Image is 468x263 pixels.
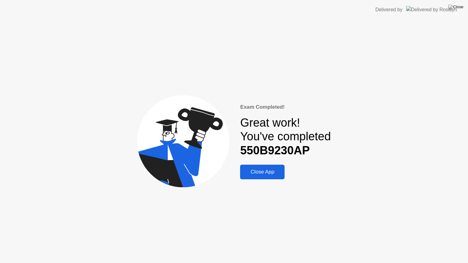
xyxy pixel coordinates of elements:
[242,169,283,175] div: Close App
[448,5,463,9] img: Close
[240,144,310,157] b: 550B9230AP
[240,103,331,111] div: Exam Completed!
[240,116,331,158] div: Great work! You've completed
[375,6,402,13] div: Delivered by
[240,165,285,179] button: Close App
[406,6,457,13] img: Delivered by Rosalyn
